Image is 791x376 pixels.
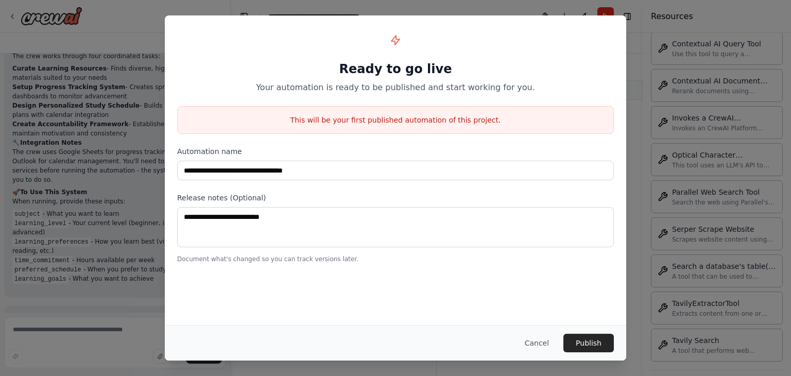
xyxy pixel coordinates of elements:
[178,115,613,125] p: This will be your first published automation of this project.
[177,81,614,94] p: Your automation is ready to be published and start working for you.
[563,334,614,352] button: Publish
[517,334,557,352] button: Cancel
[177,255,614,263] p: Document what's changed so you can track versions later.
[177,61,614,77] h1: Ready to go live
[177,146,614,157] label: Automation name
[177,193,614,203] label: Release notes (Optional)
